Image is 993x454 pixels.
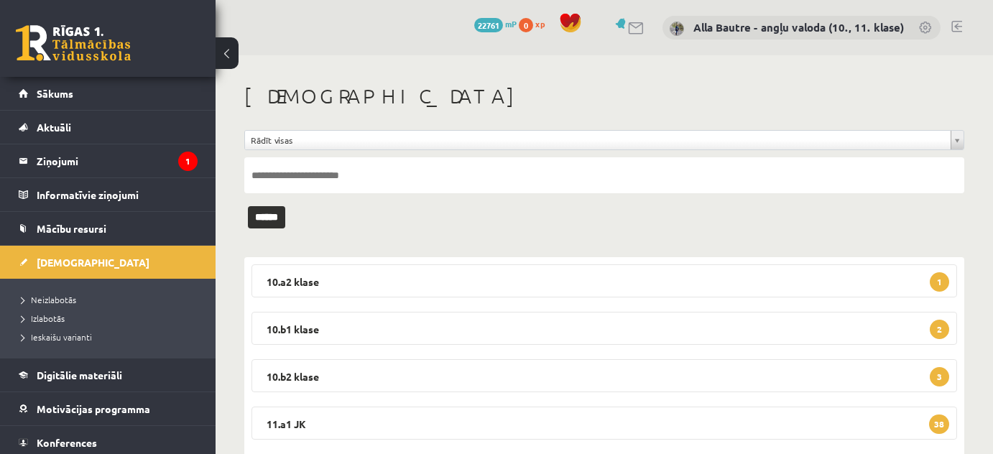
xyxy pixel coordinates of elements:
i: 1 [178,152,198,171]
a: 0 xp [519,18,552,29]
span: 38 [929,414,949,434]
legend: 10.b1 klase [251,312,957,345]
a: 22761 mP [474,18,517,29]
span: Konferences [37,436,97,449]
span: 1 [930,272,949,292]
span: Sākums [37,87,73,100]
span: Digitālie materiāli [37,369,122,381]
span: Ieskaišu varianti [22,331,92,343]
legend: Ziņojumi [37,144,198,177]
legend: 11.a1 JK [251,407,957,440]
a: Alla Bautre - angļu valoda (10., 11. klase) [693,20,904,34]
span: Izlabotās [22,312,65,324]
a: Motivācijas programma [19,392,198,425]
span: [DEMOGRAPHIC_DATA] [37,256,149,269]
a: Neizlabotās [22,293,201,306]
a: Digitālie materiāli [19,358,198,392]
a: Informatīvie ziņojumi [19,178,198,211]
span: 2 [930,320,949,339]
span: mP [505,18,517,29]
span: Neizlabotās [22,294,76,305]
a: Rādīt visas [245,131,964,149]
span: Mācību resursi [37,222,106,235]
h1: [DEMOGRAPHIC_DATA] [244,84,964,108]
span: Motivācijas programma [37,402,150,415]
img: Alla Bautre - angļu valoda (10., 11. klase) [670,22,684,36]
legend: Informatīvie ziņojumi [37,178,198,211]
span: Aktuāli [37,121,71,134]
a: Mācību resursi [19,212,198,245]
legend: 10.a2 klase [251,264,957,297]
span: xp [535,18,545,29]
span: 0 [519,18,533,32]
a: Ziņojumi1 [19,144,198,177]
a: Ieskaišu varianti [22,330,201,343]
a: [DEMOGRAPHIC_DATA] [19,246,198,279]
span: 3 [930,367,949,386]
a: Rīgas 1. Tālmācības vidusskola [16,25,131,61]
a: Izlabotās [22,312,201,325]
a: Aktuāli [19,111,198,144]
span: Rādīt visas [251,131,945,149]
span: 22761 [474,18,503,32]
a: Sākums [19,77,198,110]
legend: 10.b2 klase [251,359,957,392]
